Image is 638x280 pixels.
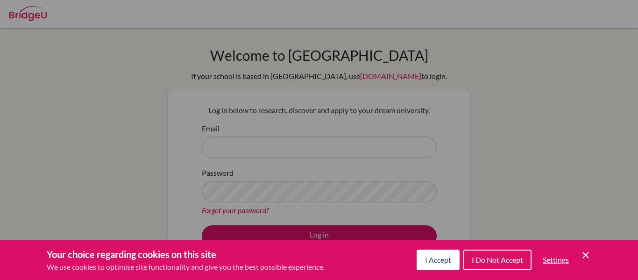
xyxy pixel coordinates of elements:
span: I Do Not Accept [472,255,523,264]
p: We use cookies to optimise site functionality and give you the best possible experience. [47,261,325,273]
span: I Accept [425,255,451,264]
button: I Accept [417,250,460,270]
span: Settings [543,255,569,264]
button: Save and close [580,250,591,261]
button: I Do Not Accept [463,250,532,270]
h3: Your choice regarding cookies on this site [47,247,325,261]
button: Settings [535,251,576,269]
